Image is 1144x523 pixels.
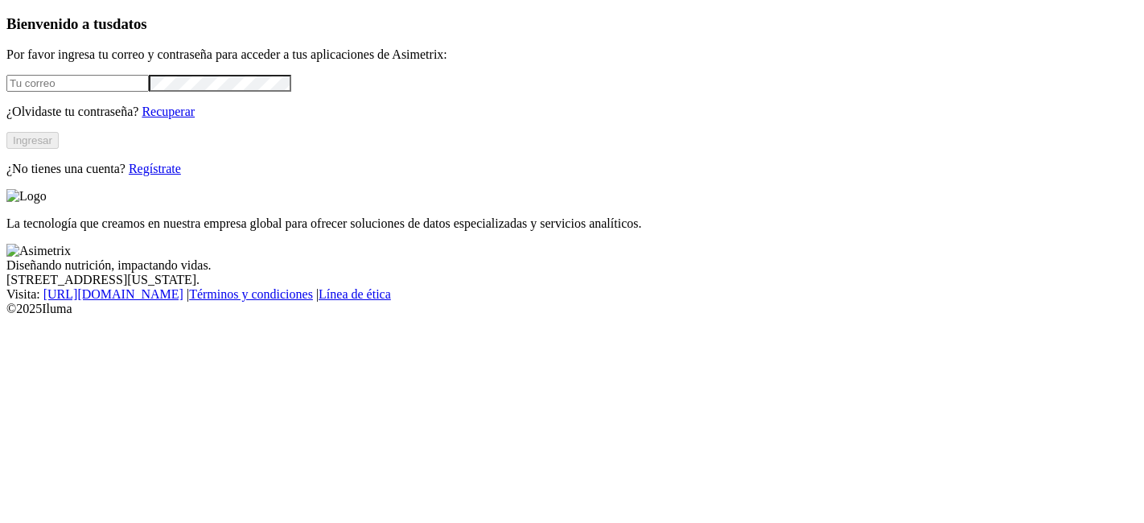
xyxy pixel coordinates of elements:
[6,189,47,204] img: Logo
[6,75,149,92] input: Tu correo
[6,244,71,258] img: Asimetrix
[142,105,195,118] a: Recuperar
[189,287,313,301] a: Términos y condiciones
[6,302,1138,316] div: © 2025 Iluma
[6,47,1138,62] p: Por favor ingresa tu correo y contraseña para acceder a tus aplicaciones de Asimetrix:
[6,132,59,149] button: Ingresar
[113,15,147,32] span: datos
[319,287,391,301] a: Línea de ética
[43,287,183,301] a: [URL][DOMAIN_NAME]
[6,216,1138,231] p: La tecnología que creamos en nuestra empresa global para ofrecer soluciones de datos especializad...
[129,162,181,175] a: Regístrate
[6,105,1138,119] p: ¿Olvidaste tu contraseña?
[6,273,1138,287] div: [STREET_ADDRESS][US_STATE].
[6,258,1138,273] div: Diseñando nutrición, impactando vidas.
[6,287,1138,302] div: Visita : | |
[6,162,1138,176] p: ¿No tienes una cuenta?
[6,15,1138,33] h3: Bienvenido a tus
